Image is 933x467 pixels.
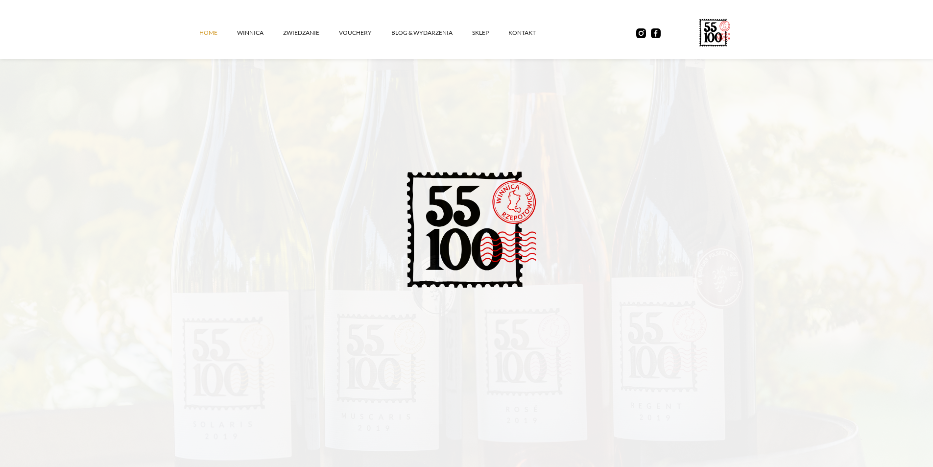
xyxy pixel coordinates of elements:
a: kontakt [508,18,555,48]
a: vouchery [339,18,391,48]
a: winnica [237,18,283,48]
a: Blog & Wydarzenia [391,18,472,48]
a: ZWIEDZANIE [283,18,339,48]
a: SKLEP [472,18,508,48]
a: Home [199,18,237,48]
